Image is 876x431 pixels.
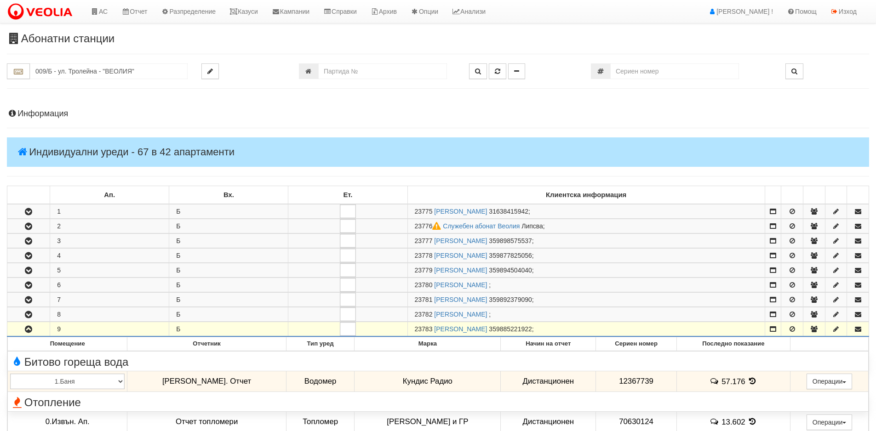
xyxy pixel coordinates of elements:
[7,33,869,45] h3: Абонатни станции
[286,371,355,392] td: Водомер
[10,397,81,408] span: Отопление
[610,63,739,79] input: Сериен номер
[765,186,781,204] td: : No sort applied, sorting is disabled
[434,311,487,318] a: [PERSON_NAME]
[489,296,532,303] span: 359892379090
[807,414,853,430] button: Операции
[169,219,288,233] td: Б
[169,278,288,292] td: Б
[415,267,433,274] span: Партида №
[169,293,288,307] td: Б
[169,204,288,219] td: Б
[807,374,853,389] button: Операции
[489,237,532,244] span: 359898575537
[50,204,169,219] td: 1
[721,417,745,426] span: 13.602
[847,186,869,204] td: : No sort applied, sorting is disabled
[407,307,765,322] td: ;
[50,322,169,337] td: 9
[619,377,653,386] span: 12367739
[596,337,676,351] th: Сериен номер
[443,222,520,230] a: Служебен абонат Веолия
[50,219,169,233] td: 2
[619,417,653,426] span: 70630124
[434,237,487,244] a: [PERSON_NAME]
[501,371,596,392] td: Дистанционен
[825,186,847,204] td: : No sort applied, sorting is disabled
[407,293,765,307] td: ;
[415,222,443,230] span: Партида №
[355,337,501,351] th: Марка
[489,267,532,274] span: 359894504040
[407,219,765,233] td: ;
[434,252,487,259] a: [PERSON_NAME]
[434,296,487,303] a: [PERSON_NAME]
[434,325,487,333] a: [PERSON_NAME]
[521,222,543,230] span: Липсва
[434,267,487,274] a: [PERSON_NAME]
[415,296,433,303] span: Партида №
[415,252,433,259] span: Партида №
[415,208,433,215] span: Партида №
[710,377,721,386] span: История на забележките
[415,237,433,244] span: Партида №
[407,204,765,219] td: ;
[407,186,765,204] td: Клиентска информация: No sort applied, sorting is disabled
[104,191,115,198] b: Ап.
[169,186,288,204] td: Вх.: No sort applied, sorting is disabled
[676,337,790,351] th: Последно показание
[50,234,169,248] td: 3
[162,377,251,386] span: [PERSON_NAME]. Отчет
[7,186,50,204] td: : No sort applied, sorting is disabled
[415,325,433,333] span: Партида №
[176,417,238,426] span: Отчет топломери
[803,186,825,204] td: : No sort applied, sorting is disabled
[169,322,288,337] td: Б
[50,249,169,263] td: 4
[50,278,169,292] td: 6
[318,63,447,79] input: Партида №
[407,278,765,292] td: ;
[721,377,745,386] span: 57.176
[169,263,288,278] td: Б
[30,63,188,79] input: Абонатна станция
[489,252,532,259] span: 359877825056
[407,249,765,263] td: ;
[546,191,626,198] b: Клиентска информация
[50,186,169,204] td: Ап.: No sort applied, sorting is disabled
[489,325,532,333] span: 359885221922
[747,417,757,426] span: История на показанията
[781,186,803,204] td: : No sort applied, sorting is disabled
[169,234,288,248] td: Б
[407,263,765,278] td: ;
[50,263,169,278] td: 5
[169,249,288,263] td: Б
[434,281,487,289] a: [PERSON_NAME]
[434,208,487,215] a: [PERSON_NAME]
[747,377,757,386] span: История на показанията
[223,191,234,198] b: Вх.
[50,293,169,307] td: 7
[407,322,765,337] td: ;
[355,371,501,392] td: Кундис Радио
[7,109,869,119] h4: Информация
[8,337,127,351] th: Помещение
[127,337,286,351] th: Отчетник
[7,137,869,167] h4: Индивидуални уреди - 67 в 42 апартаменти
[50,307,169,322] td: 8
[501,337,596,351] th: Начин на отчет
[415,281,433,289] span: Партида №
[10,356,128,368] span: Битово гореща вода
[407,234,765,248] td: ;
[343,191,352,198] b: Ет.
[710,417,721,426] span: История на забележките
[286,337,355,351] th: Тип уред
[489,208,528,215] span: 31638415942
[288,186,407,204] td: Ет.: No sort applied, sorting is disabled
[415,311,433,318] span: Партида №
[7,2,77,22] img: VeoliaLogo.png
[169,307,288,322] td: Б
